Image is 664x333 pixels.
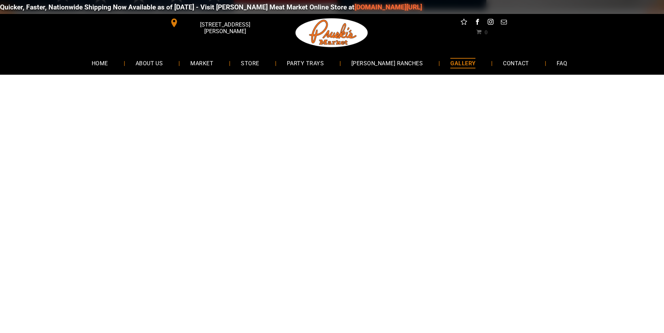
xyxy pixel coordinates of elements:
a: [PERSON_NAME] RANCHES [341,54,433,72]
a: FAQ [546,54,578,72]
img: Pruski-s+Market+HQ+Logo2-1920w.png [294,14,369,52]
a: GALLERY [440,54,486,72]
a: [STREET_ADDRESS][PERSON_NAME] [165,17,272,28]
a: STORE [230,54,269,72]
span: [STREET_ADDRESS][PERSON_NAME] [180,18,270,38]
a: HOME [81,54,119,72]
span: 0 [484,29,487,35]
a: email [499,17,508,28]
a: CONTACT [493,54,539,72]
a: MARKET [180,54,224,72]
a: Social network [459,17,468,28]
a: instagram [486,17,495,28]
a: ABOUT US [125,54,174,72]
a: facebook [473,17,482,28]
a: PARTY TRAYS [276,54,334,72]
